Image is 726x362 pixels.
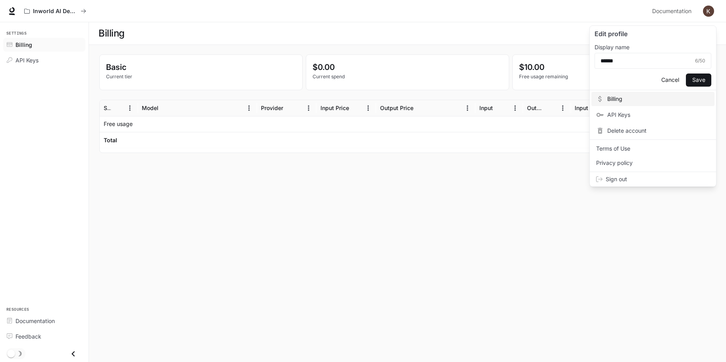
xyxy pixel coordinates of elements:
[596,145,710,153] span: Terms of Use
[595,45,629,50] p: Display name
[591,124,714,138] div: Delete account
[595,29,711,39] p: Edit profile
[657,74,683,87] button: Cancel
[590,172,716,186] div: Sign out
[686,74,711,87] button: Save
[596,159,710,167] span: Privacy policy
[606,175,710,183] span: Sign out
[591,156,714,170] a: Privacy policy
[591,92,714,106] a: Billing
[591,108,714,122] a: API Keys
[607,95,710,103] span: Billing
[607,111,710,119] span: API Keys
[695,57,705,65] div: 6 / 50
[607,127,710,135] span: Delete account
[591,141,714,156] a: Terms of Use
